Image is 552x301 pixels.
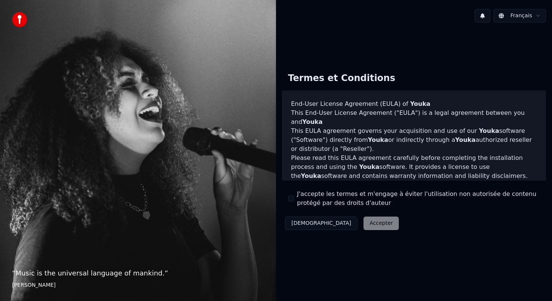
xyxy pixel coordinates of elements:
label: J'accepte les termes et m'engage à éviter l'utilisation non autorisée de contenu protégé par des ... [297,190,540,208]
span: Youka [368,136,388,143]
p: Please read this EULA agreement carefully before completing the installation process and using th... [291,154,537,181]
span: Youka [455,136,475,143]
div: Termes et Conditions [282,66,401,90]
p: If you register for a free trial of the software, this EULA agreement will also govern that trial... [291,181,537,217]
footer: [PERSON_NAME] [12,281,264,289]
p: This EULA agreement governs your acquisition and use of our software ("Software") directly from o... [291,126,537,154]
span: Youka [302,118,323,125]
span: Youka [479,127,499,134]
p: “ Music is the universal language of mankind. ” [12,268,264,278]
img: youka [12,12,27,27]
span: Youka [410,100,430,107]
span: Youka [301,172,321,179]
span: Youka [359,163,379,170]
button: [DEMOGRAPHIC_DATA] [285,217,357,230]
h3: End-User License Agreement (EULA) of [291,99,537,108]
p: This End-User License Agreement ("EULA") is a legal agreement between you and [291,108,537,126]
